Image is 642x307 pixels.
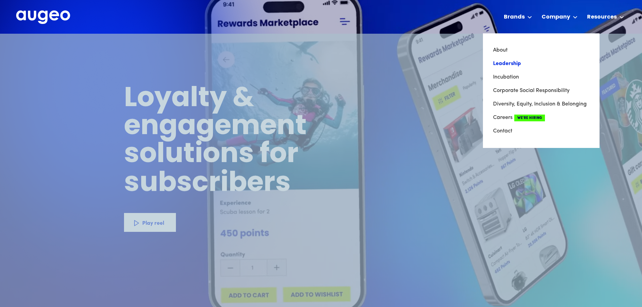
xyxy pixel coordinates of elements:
div: Brands [504,13,525,21]
a: Leadership [493,57,589,70]
a: About [493,43,589,57]
a: Corporate Social Responsibility [493,84,589,97]
div: Resources [587,13,617,21]
div: Company [542,13,570,21]
nav: Company [483,33,600,148]
a: Incubation [493,70,589,84]
img: Augeo's full logo in white. [16,10,70,24]
a: home [16,10,70,25]
a: Diversity, Equity, Inclusion & Belonging [493,97,589,111]
a: Contact [493,124,589,138]
span: We're Hiring [514,115,545,121]
a: CareersWe're Hiring [493,111,589,124]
